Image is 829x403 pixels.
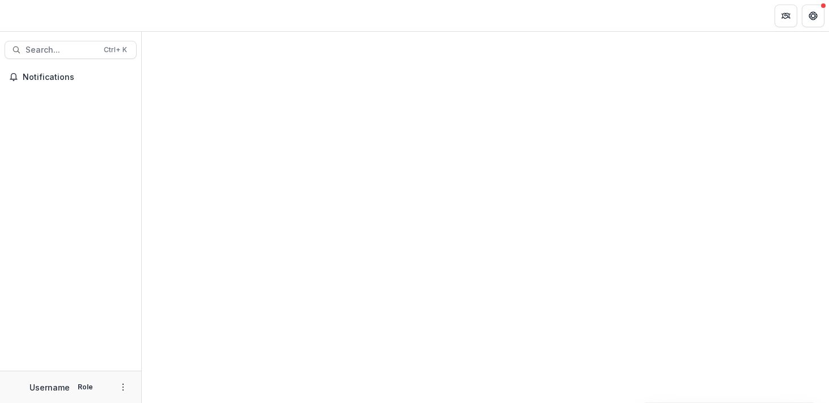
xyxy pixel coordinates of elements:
[26,45,97,55] span: Search...
[101,44,129,56] div: Ctrl + K
[116,380,130,394] button: More
[775,5,797,27] button: Partners
[29,381,70,393] p: Username
[5,41,137,59] button: Search...
[74,382,96,392] p: Role
[5,68,137,86] button: Notifications
[23,73,132,82] span: Notifications
[802,5,824,27] button: Get Help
